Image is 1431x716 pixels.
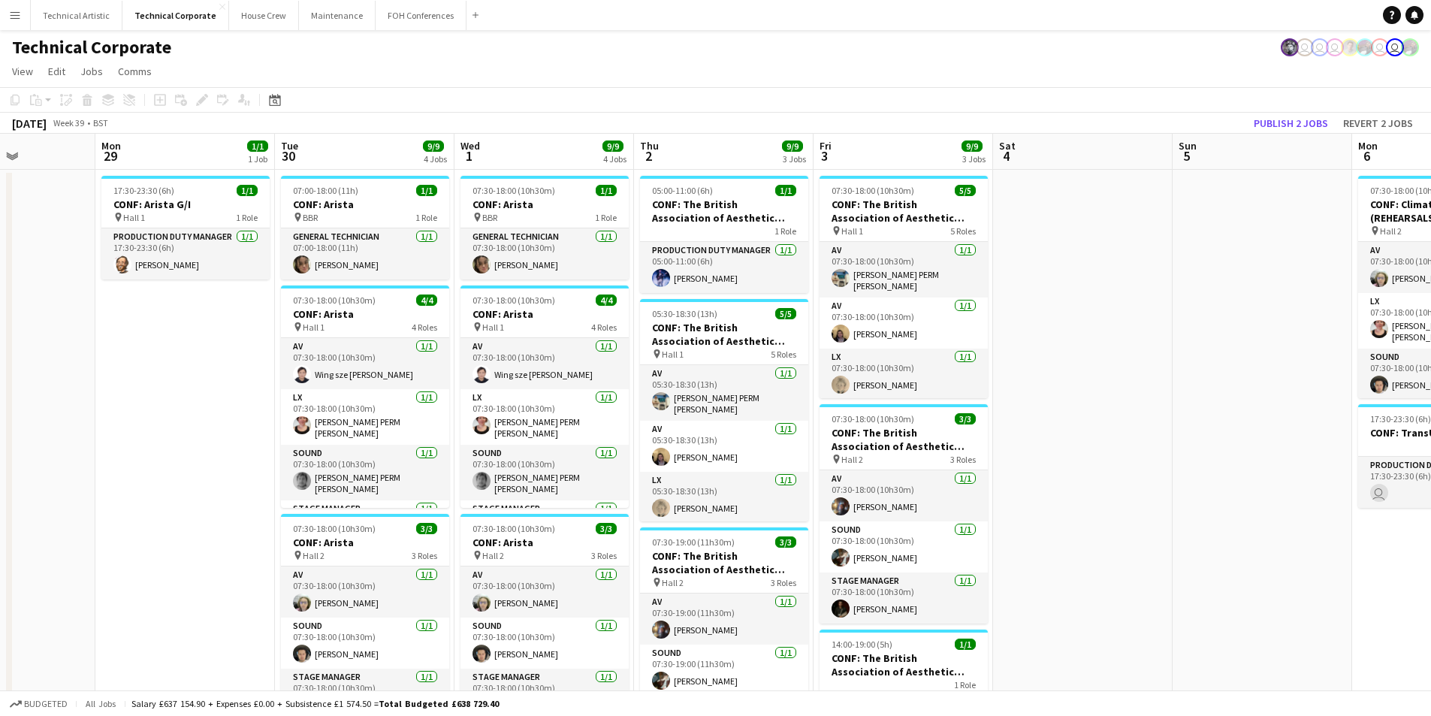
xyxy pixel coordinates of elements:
[31,1,122,30] button: Technical Artistic
[1248,113,1334,133] button: Publish 2 jobs
[8,696,70,712] button: Budgeted
[1401,38,1419,56] app-user-avatar: Zubair PERM Dhalla
[50,117,87,128] span: Week 39
[118,65,152,78] span: Comms
[74,62,109,81] a: Jobs
[1311,38,1329,56] app-user-avatar: Visitor Services
[12,116,47,131] div: [DATE]
[6,62,39,81] a: View
[1341,38,1359,56] app-user-avatar: Tom PERM Jeyes
[42,62,71,81] a: Edit
[93,117,108,128] div: BST
[1386,38,1404,56] app-user-avatar: Liveforce Admin
[229,1,299,30] button: House Crew
[1371,38,1389,56] app-user-avatar: Visitor Services
[24,699,68,709] span: Budgeted
[122,1,229,30] button: Technical Corporate
[376,1,466,30] button: FOH Conferences
[131,698,499,709] div: Salary £637 154.90 + Expenses £0.00 + Subsistence £1 574.50 =
[1296,38,1314,56] app-user-avatar: Liveforce Admin
[48,65,65,78] span: Edit
[379,698,499,709] span: Total Budgeted £638 729.40
[80,65,103,78] span: Jobs
[12,65,33,78] span: View
[299,1,376,30] button: Maintenance
[112,62,158,81] a: Comms
[12,36,171,59] h1: Technical Corporate
[1337,113,1419,133] button: Revert 2 jobs
[83,698,119,709] span: All jobs
[1356,38,1374,56] app-user-avatar: Zubair PERM Dhalla
[1326,38,1344,56] app-user-avatar: Vaida Pikzirne
[1281,38,1299,56] app-user-avatar: Krisztian PERM Vass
